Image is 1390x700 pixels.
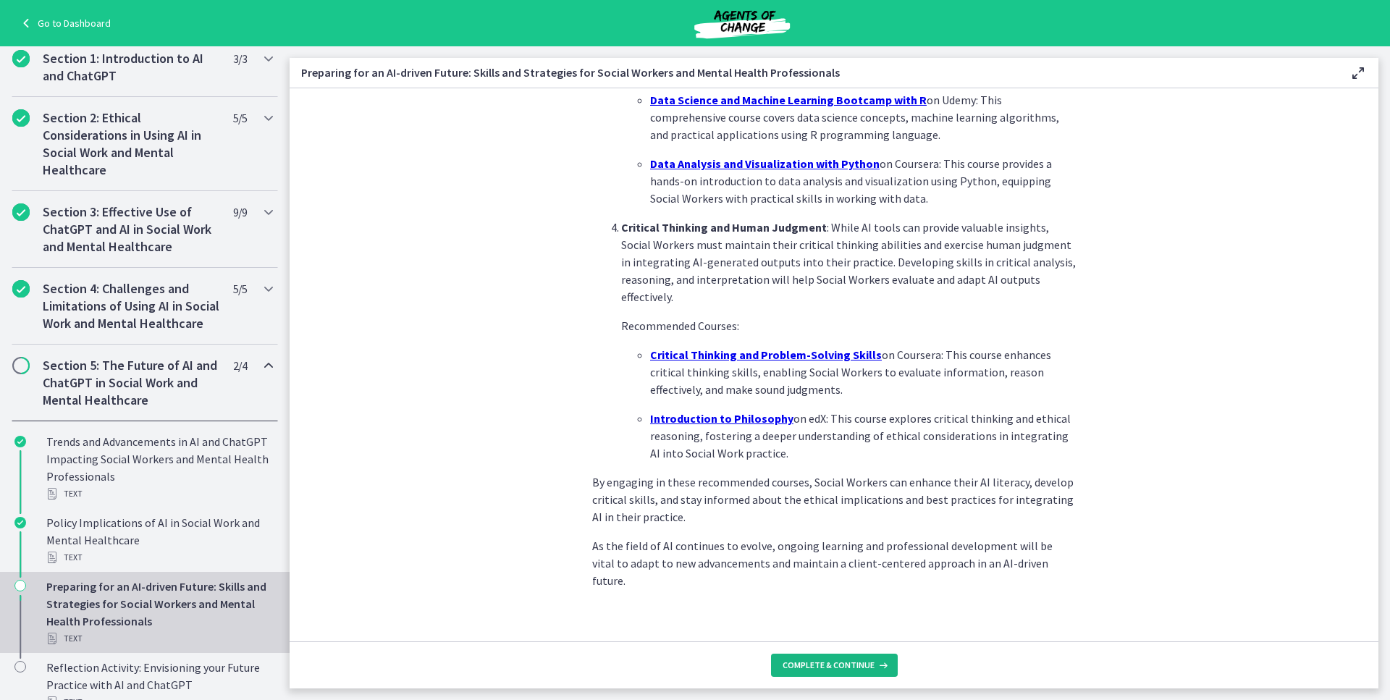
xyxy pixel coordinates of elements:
h2: Section 1: Introduction to AI and ChatGPT [43,50,219,85]
div: Text [46,485,272,502]
span: 5 / 5 [233,109,247,127]
p: on Coursera: This course enhances critical thinking skills, enabling Social Workers to evaluate i... [650,346,1076,398]
h2: Section 3: Effective Use of ChatGPT and AI in Social Work and Mental Healthcare [43,203,219,256]
p: on Udemy: This comprehensive course covers data science concepts, machine learning algorithms, an... [650,91,1076,143]
div: Preparing for an AI-driven Future: Skills and Strategies for Social Workers and Mental Health Pro... [46,578,272,647]
h2: Section 4: Challenges and Limitations of Using AI in Social Work and Mental Healthcare [43,280,219,332]
span: 3 / 3 [233,50,247,67]
span: 5 / 5 [233,280,247,298]
div: Trends and Advancements in AI and ChatGPT Impacting Social Workers and Mental Health Professionals [46,433,272,502]
h2: Section 5: The Future of AI and ChatGPT in Social Work and Mental Healthcare [43,357,219,409]
img: Agents of Change [655,6,829,41]
div: Policy Implications of AI in Social Work and Mental Healthcare [46,514,272,566]
div: Text [46,549,272,566]
span: Complete & continue [783,659,875,671]
div: Text [46,630,272,647]
p: As the field of AI continues to evolve, ongoing learning and professional development will be vit... [592,537,1076,589]
button: Complete & continue [771,654,898,677]
span: 9 / 9 [233,203,247,221]
p: on Coursera: This course provides a hands-on introduction to data analysis and visualization usin... [650,155,1076,207]
p: on edX: This course explores critical thinking and ethical reasoning, fostering a deeper understa... [650,410,1076,462]
a: Go to Dashboard [17,14,111,32]
span: 2 / 4 [233,357,247,374]
i: Completed [12,280,30,298]
a: Critical Thinking and Problem-Solving Skills [650,347,882,362]
i: Completed [14,436,26,447]
i: Completed [14,517,26,528]
p: : While AI tools can provide valuable insights, Social Workers must maintain their critical think... [621,219,1076,305]
i: Completed [12,203,30,221]
strong: Critical Thinking and Human Judgment [621,220,827,235]
i: Completed [12,109,30,127]
p: By engaging in these recommended courses, Social Workers can enhance their AI literacy, develop c... [592,473,1076,526]
h3: Preparing for an AI-driven Future: Skills and Strategies for Social Workers and Mental Health Pro... [301,64,1326,81]
h2: Section 2: Ethical Considerations in Using AI in Social Work and Mental Healthcare [43,109,219,179]
a: Data Analysis and Visualization with Python [650,156,880,171]
p: Recommended Courses: [621,317,1076,334]
i: Completed [12,50,30,67]
a: Introduction to Philosophy [650,411,793,426]
a: Data Science and Machine Learning Bootcamp with R [650,93,927,107]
